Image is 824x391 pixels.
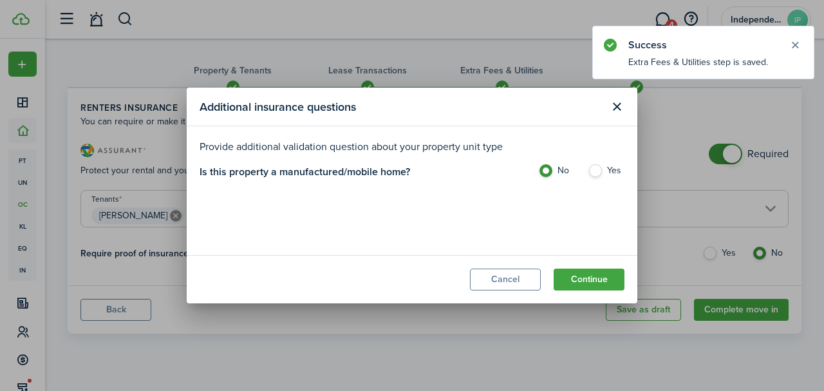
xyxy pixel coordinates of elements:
[200,139,624,155] p: Provide additional validation question about your property unit type
[593,55,814,79] notify-body: Extra Fees & Utilities step is saved.
[606,96,628,118] button: Close modal
[554,269,624,291] button: Continue
[200,164,410,190] h4: Is this property a manufactured/mobile home?
[538,164,575,184] label: No
[588,164,624,184] label: Yes
[628,37,776,53] notify-title: Success
[470,269,541,291] button: Cancel
[786,36,804,54] button: Close notify
[200,94,603,119] modal-title: Additional insurance questions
